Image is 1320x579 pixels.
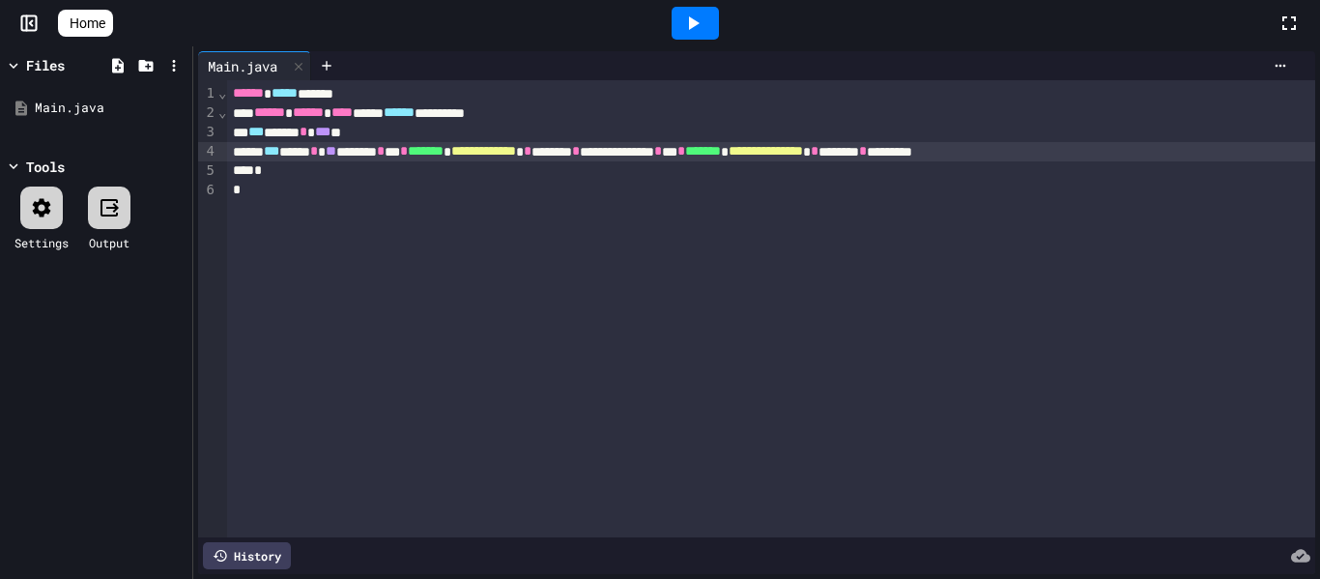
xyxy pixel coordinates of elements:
span: Fold line [217,104,227,120]
div: Output [89,234,129,251]
div: 3 [198,123,217,142]
div: Settings [14,234,69,251]
div: 2 [198,103,217,123]
div: History [203,542,291,569]
a: Home [58,10,113,37]
div: 6 [198,181,217,200]
div: 1 [198,84,217,103]
div: 4 [198,142,217,161]
div: 5 [198,161,217,181]
div: Main.java [198,51,311,80]
div: Files [26,55,65,75]
div: Main.java [198,56,287,76]
span: Fold line [217,85,227,101]
div: Tools [26,157,65,177]
span: Home [70,14,105,33]
div: Main.java [35,99,186,118]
